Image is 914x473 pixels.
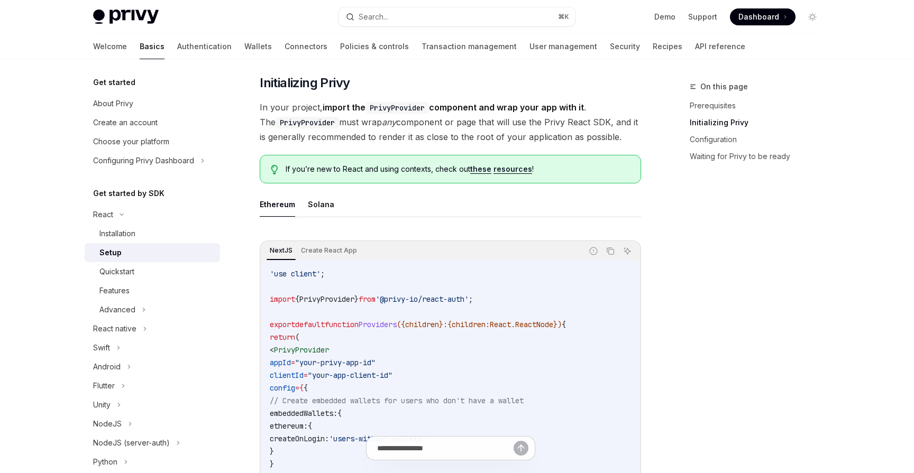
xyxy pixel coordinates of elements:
[93,208,113,221] div: React
[486,320,490,329] span: :
[93,341,110,354] div: Swift
[553,320,562,329] span: })
[270,421,308,431] span: ethereum:
[562,320,566,329] span: {
[270,345,274,355] span: <
[690,114,829,131] a: Initializing Privy
[359,11,388,23] div: Search...
[695,34,745,59] a: API reference
[286,164,630,174] span: If you’re new to React and using contexts, check out !
[93,360,121,373] div: Android
[610,34,640,59] a: Security
[738,12,779,22] span: Dashboard
[270,332,295,342] span: return
[85,224,220,243] a: Installation
[514,441,528,456] button: Send message
[558,13,569,21] span: ⌘ K
[93,116,158,129] div: Create an account
[99,284,130,297] div: Features
[93,135,169,148] div: Choose your platform
[291,358,295,367] span: =
[99,246,122,259] div: Setup
[93,10,159,24] img: light logo
[271,165,278,174] svg: Tip
[267,244,296,257] div: NextJS
[365,102,429,114] code: PrivyProvider
[295,294,299,304] span: {
[99,303,135,316] div: Advanced
[285,34,327,59] a: Connectors
[690,148,829,165] a: Waiting for Privy to be ready
[140,34,164,59] a: Basics
[298,244,360,257] div: Create React App
[452,320,486,329] span: children
[85,262,220,281] a: Quickstart
[299,383,304,393] span: {
[447,320,452,329] span: {
[653,34,682,59] a: Recipes
[274,345,329,355] span: PrivyProvider
[397,320,405,329] span: ({
[443,320,447,329] span: :
[85,113,220,132] a: Create an account
[321,269,325,279] span: ;
[439,320,443,329] span: }
[93,456,117,468] div: Python
[493,164,532,174] a: resources
[308,192,334,217] button: Solana
[299,294,354,304] span: PrivyProvider
[270,269,321,279] span: 'use client'
[270,409,337,418] span: embeddedWallets:
[304,383,308,393] span: {
[85,132,220,151] a: Choose your platform
[422,34,517,59] a: Transaction management
[700,80,748,93] span: On this page
[276,117,339,128] code: PrivyProvider
[93,154,194,167] div: Configuring Privy Dashboard
[308,421,312,431] span: {
[337,409,342,418] span: {
[620,244,634,258] button: Ask AI
[295,383,299,393] span: =
[304,370,308,380] span: =
[295,320,325,329] span: default
[93,76,135,89] h5: Get started
[260,100,641,144] span: In your project, . The must wrap component or page that will use the Privy React SDK, and it is g...
[93,322,136,335] div: React native
[93,379,115,392] div: Flutter
[730,8,796,25] a: Dashboard
[93,418,122,430] div: NodeJS
[93,34,127,59] a: Welcome
[690,97,829,114] a: Prerequisites
[270,383,295,393] span: config
[295,332,299,342] span: (
[654,12,675,22] a: Demo
[270,358,291,367] span: appId
[85,94,220,113] a: About Privy
[587,244,600,258] button: Report incorrect code
[511,320,515,329] span: .
[325,320,359,329] span: function
[244,34,272,59] a: Wallets
[690,131,829,148] a: Configuration
[340,34,409,59] a: Policies & controls
[376,294,469,304] span: '@privy-io/react-auth'
[270,294,295,304] span: import
[688,12,717,22] a: Support
[93,437,170,449] div: NodeJS (server-auth)
[382,117,396,127] em: any
[405,320,439,329] span: children
[339,7,575,26] button: Search...⌘K
[99,265,134,278] div: Quickstart
[359,294,376,304] span: from
[308,370,392,380] span: "your-app-client-id"
[323,102,584,113] strong: import the component and wrap your app with it
[804,8,821,25] button: Toggle dark mode
[260,75,350,91] span: Initializing Privy
[99,227,135,240] div: Installation
[515,320,553,329] span: ReactNode
[93,398,111,411] div: Unity
[359,320,397,329] span: Providers
[295,358,376,367] span: "your-privy-app-id"
[260,192,295,217] button: Ethereum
